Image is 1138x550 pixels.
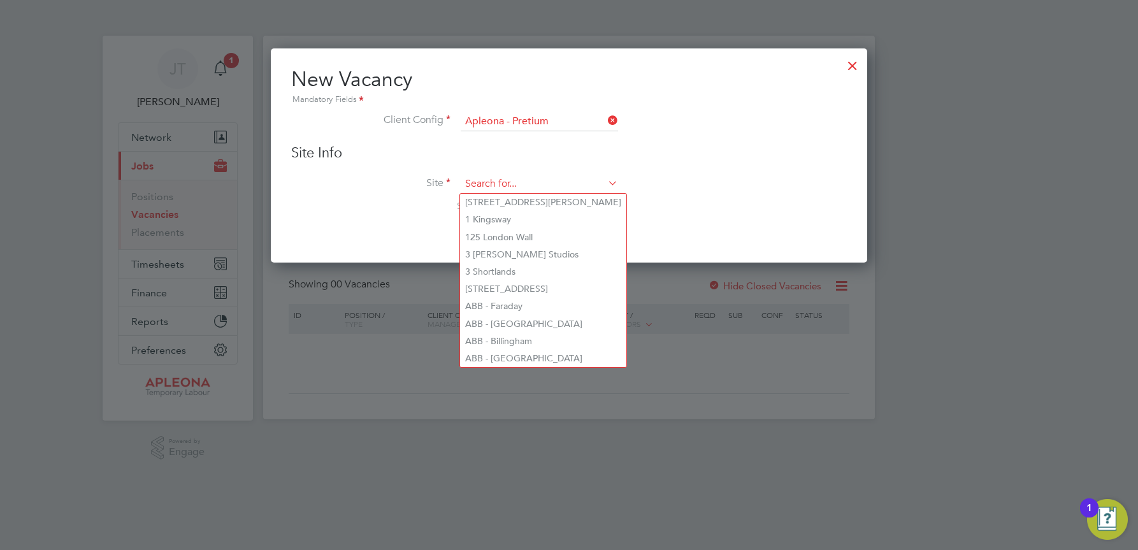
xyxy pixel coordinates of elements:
li: 1 Kingsway [460,211,626,228]
span: Search by site name, address or group [457,200,614,212]
div: Mandatory Fields [291,93,847,107]
li: ABB - [GEOGRAPHIC_DATA] [460,315,626,333]
h3: Site Info [291,144,847,163]
label: Site [291,177,450,190]
li: [STREET_ADDRESS][PERSON_NAME] [460,194,626,211]
button: Open Resource Center, 1 new notification [1087,499,1128,540]
input: Search for... [461,112,618,131]
li: 125 London Wall [460,229,626,246]
li: 3 Shortlands [460,263,626,280]
input: Search for... [461,175,618,194]
label: Client Config [291,113,450,127]
li: ABB - [GEOGRAPHIC_DATA] [460,350,626,367]
div: 1 [1086,508,1092,525]
li: [STREET_ADDRESS] [460,280,626,298]
h2: New Vacancy [291,66,847,107]
li: ABB - Billingham [460,333,626,350]
li: 3 [PERSON_NAME] Studios [460,246,626,263]
li: ABB - Faraday [460,298,626,315]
